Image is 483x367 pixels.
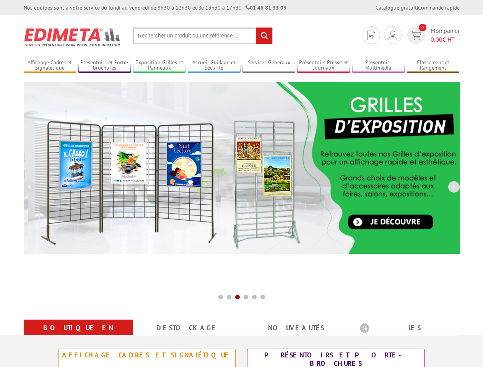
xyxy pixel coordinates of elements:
[360,321,455,336] b: Les promotions
[431,35,460,44] span: € HT
[78,59,131,72] a: Présentoirs et Porte-brochures
[256,28,272,44] input: rechercher
[431,26,460,44] span: Mon panier
[251,321,342,335] a: nouveautés
[142,321,233,335] a: Destockage
[133,59,186,72] a: Exposition Grilles et Panneaux
[405,26,460,44] a: devis rapide 0 Mon panier 0,00€ HT
[376,4,417,11] a: Catalogue gratuit
[368,31,375,40] img: devis rapide
[24,4,286,11] div: Nos équipes sont à votre service du lundi au vendredi de 8h30 à 12h30 et de 13h30 à 17h30
[376,4,460,11] div: |
[297,59,350,72] a: Présentoirs Presse et Journaux
[188,59,241,72] a: Accueil Guidage et Sécurité
[352,59,405,72] a: Présentoirs Multimédia
[24,59,76,72] a: Affichage Cadres et Signalétique
[246,4,286,11] strong: 01 46 81 33 03
[407,59,460,72] a: Classement et Rangement
[33,321,124,349] a: Boutique en ligne
[24,23,121,51] img: Présentoir, panneau, stand - Edimeta - PLV, affichage, mobilier bureau, entreprise
[418,4,460,11] a: Commande rapide
[133,28,273,44] input: Rechercher un produit ou une référence...
[410,31,421,40] img: devis rapide
[360,321,450,349] a: Les promotions
[242,59,295,72] a: Services Généraux
[431,36,442,43] span: 0,00
[60,351,233,359] div: Affichage Cadres et Signalétique
[389,31,397,40] img: devis rapide
[419,24,426,31] span: 0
